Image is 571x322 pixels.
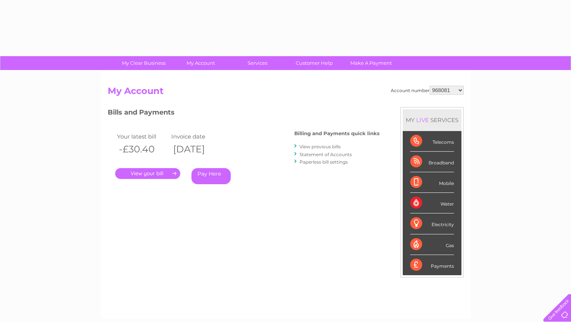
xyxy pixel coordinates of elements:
a: Pay Here [191,168,231,184]
h4: Billing and Payments quick links [294,131,380,136]
div: Broadband [410,152,454,172]
a: Make A Payment [340,56,402,70]
div: Account number [391,86,464,95]
div: Gas [410,234,454,255]
a: Customer Help [283,56,345,70]
a: View previous bills [300,144,341,149]
th: [DATE] [169,142,224,157]
div: Mobile [410,172,454,193]
a: Services [227,56,288,70]
a: Paperless bill settings [300,159,348,165]
td: Your latest bill [115,131,169,142]
div: MY SERVICES [403,109,461,131]
a: My Account [170,56,231,70]
a: Statement of Accounts [300,152,352,157]
div: LIVE [415,116,430,124]
td: Invoice date [169,131,224,142]
h3: Bills and Payments [108,107,380,120]
div: Electricity [410,213,454,234]
th: -£30.40 [115,142,169,157]
a: . [115,168,180,179]
a: My Clear Business [113,56,175,70]
h2: My Account [108,86,464,100]
div: Payments [410,255,454,275]
div: Water [410,193,454,213]
div: Telecoms [410,131,454,152]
